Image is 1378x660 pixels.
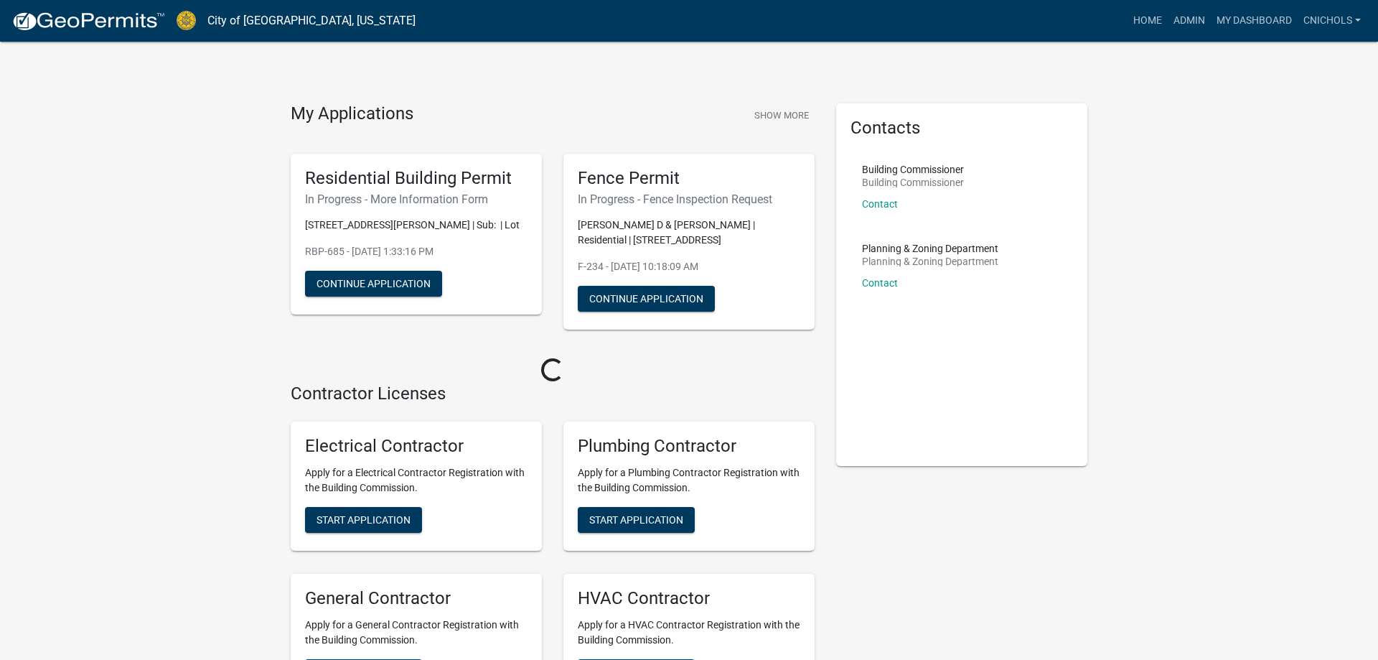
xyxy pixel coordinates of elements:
[578,168,800,189] h5: Fence Permit
[291,384,815,404] h4: Contractor Licenses
[305,618,528,648] p: Apply for a General Contractor Registration with the Building Commission.
[305,244,528,259] p: RBP-685 - [DATE] 1:33:16 PM
[305,271,442,297] button: Continue Application
[578,436,800,457] h5: Plumbing Contractor
[850,118,1073,139] h5: Contacts
[305,436,528,457] h5: Electrical Contractor
[578,286,715,312] button: Continue Application
[305,465,528,496] p: Apply for a Electrical Contractor Registration with the Building Commission.
[578,588,800,609] h5: HVAC Contractor
[305,168,528,189] h5: Residential Building Permit
[862,277,898,289] a: Contact
[578,218,800,248] p: [PERSON_NAME] D & [PERSON_NAME] | Residential | [STREET_ADDRESS]
[589,514,683,526] span: Start Application
[578,465,800,496] p: Apply for a Plumbing Contractor Registration with the Building Commission.
[291,103,413,125] h4: My Applications
[1128,7,1168,34] a: Home
[305,192,528,206] h6: In Progress - More Information Form
[1298,7,1367,34] a: cnichols
[578,507,695,533] button: Start Application
[862,243,998,254] p: Planning & Zoning Department
[305,507,422,533] button: Start Application
[207,9,416,33] a: City of [GEOGRAPHIC_DATA], [US_STATE]
[305,218,528,233] p: [STREET_ADDRESS][PERSON_NAME] | Sub: | Lot
[578,618,800,648] p: Apply for a HVAC Contractor Registration with the Building Commission.
[862,164,964,175] p: Building Commissioner
[177,11,196,30] img: City of Jeffersonville, Indiana
[749,103,815,127] button: Show More
[862,177,964,187] p: Building Commissioner
[1211,7,1298,34] a: My Dashboard
[305,588,528,609] h5: General Contractor
[578,192,800,206] h6: In Progress - Fence Inspection Request
[1168,7,1211,34] a: Admin
[862,256,998,266] p: Planning & Zoning Department
[578,259,800,274] p: F-234 - [DATE] 10:18:09 AM
[862,198,898,210] a: Contact
[317,514,411,526] span: Start Application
